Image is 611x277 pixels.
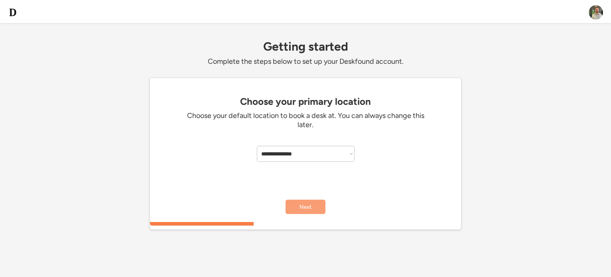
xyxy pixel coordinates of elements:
[286,200,325,214] button: Next
[150,57,461,66] div: Complete the steps below to set up your Deskfound account.
[154,96,457,107] div: Choose your primary location
[589,5,603,20] img: ACg8ocLjs28sTaGHCTdnXe7rD7BKnHhaoiOepar0e_EdSttu5spi3KQ=s96-c
[8,8,18,17] img: d-whitebg.png
[152,222,463,226] div: 33.3333333333333%
[150,40,461,53] div: Getting started
[186,111,425,130] div: Choose your default location to book a desk at. You can always change this later.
